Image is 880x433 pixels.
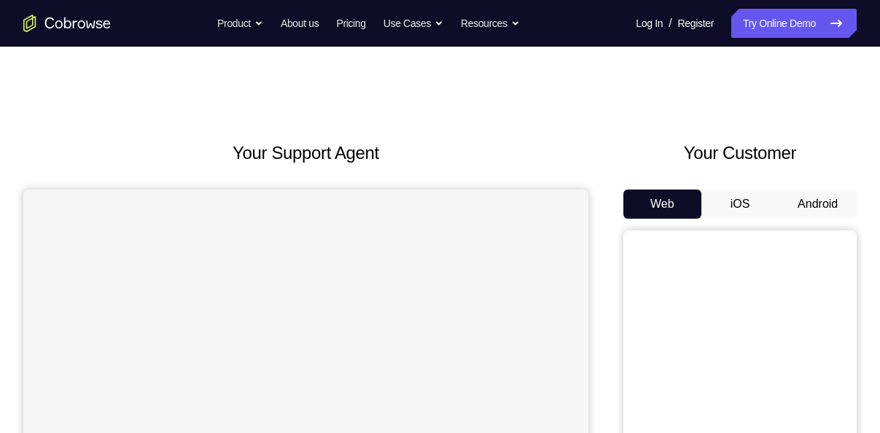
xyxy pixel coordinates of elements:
a: Log In [636,9,663,38]
button: Android [779,190,857,219]
a: Try Online Demo [731,9,857,38]
a: About us [281,9,319,38]
a: Register [678,9,714,38]
h2: Your Support Agent [23,140,588,166]
button: Use Cases [383,9,443,38]
button: Resources [461,9,520,38]
button: iOS [701,190,779,219]
h2: Your Customer [623,140,857,166]
button: Web [623,190,701,219]
button: Product [217,9,263,38]
span: / [669,15,671,32]
a: Pricing [336,9,365,38]
a: Go to the home page [23,15,111,32]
